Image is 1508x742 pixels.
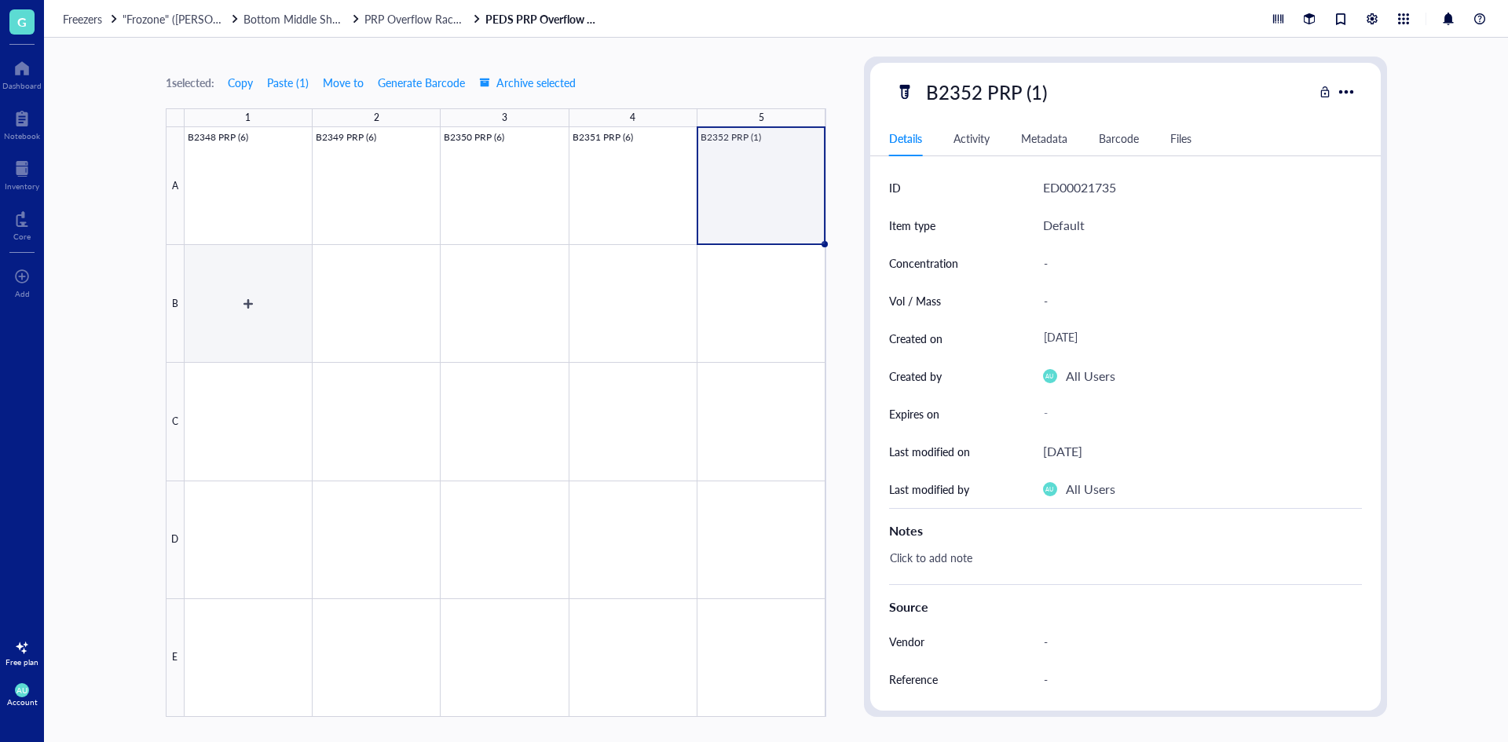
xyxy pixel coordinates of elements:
[4,131,40,141] div: Notebook
[166,74,214,91] div: 1 selected:
[1021,130,1067,147] div: Metadata
[889,521,1362,540] div: Notes
[123,11,356,27] span: "Frozone" ([PERSON_NAME]/[PERSON_NAME])
[1099,130,1139,147] div: Barcode
[2,56,42,90] a: Dashboard
[889,443,970,460] div: Last modified on
[889,367,942,385] div: Created by
[7,697,38,707] div: Account
[17,12,27,31] span: G
[63,12,119,26] a: Freezers
[166,127,185,245] div: A
[266,70,309,95] button: Paste (1)
[1066,366,1115,386] div: All Users
[5,657,38,667] div: Free plan
[1043,215,1085,236] div: Default
[323,76,364,89] span: Move to
[759,108,764,128] div: 5
[1037,324,1356,353] div: [DATE]
[5,181,39,191] div: Inventory
[479,76,576,89] span: Archive selected
[1037,247,1356,280] div: -
[123,12,240,26] a: "Frozone" ([PERSON_NAME]/[PERSON_NAME])
[2,81,42,90] div: Dashboard
[245,108,251,128] div: 1
[1170,130,1191,147] div: Files
[1037,284,1356,317] div: -
[243,11,344,27] span: Bottom Middle Shelf
[1037,400,1356,428] div: -
[1066,479,1115,499] div: All Users
[889,633,924,650] div: Vendor
[1045,373,1053,380] span: AU
[166,599,185,717] div: E
[478,70,576,95] button: Archive selected
[15,289,30,298] div: Add
[166,363,185,481] div: C
[364,11,474,27] span: PRP Overflow Rack #4
[63,11,102,27] span: Freezers
[166,481,185,599] div: D
[889,130,922,147] div: Details
[953,130,990,147] div: Activity
[889,405,939,422] div: Expires on
[889,330,942,347] div: Created on
[889,292,941,309] div: Vol / Mass
[5,156,39,191] a: Inventory
[919,75,1054,108] div: B2352 PRP (1)
[243,12,482,26] a: Bottom Middle ShelfPRP Overflow Rack #4
[1043,177,1116,198] div: ED00021735
[166,245,185,363] div: B
[1037,663,1356,696] div: -
[1043,441,1082,462] div: [DATE]
[13,207,31,241] a: Core
[889,671,938,688] div: Reference
[16,685,27,695] span: AU
[502,108,507,128] div: 3
[889,481,969,498] div: Last modified by
[630,108,635,128] div: 4
[13,232,31,241] div: Core
[889,598,1362,616] div: Source
[889,217,935,234] div: Item type
[889,254,958,272] div: Concentration
[377,70,466,95] button: Generate Barcode
[883,546,1356,584] div: Click to add note
[4,106,40,141] a: Notebook
[378,76,465,89] span: Generate Barcode
[227,70,254,95] button: Copy
[322,70,364,95] button: Move to
[889,179,901,196] div: ID
[374,108,379,128] div: 2
[228,76,253,89] span: Copy
[485,12,603,26] a: PEDS PRP Overflow Box #40
[1037,625,1356,658] div: -
[1045,486,1053,493] span: AU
